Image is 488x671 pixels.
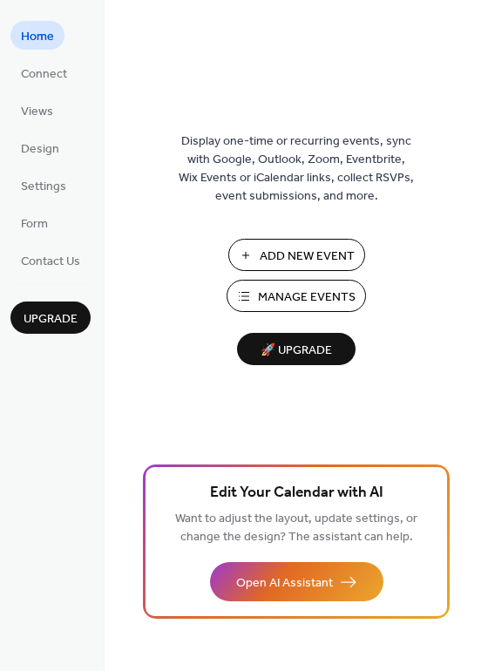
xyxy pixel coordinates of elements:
[21,28,54,46] span: Home
[10,302,91,334] button: Upgrade
[21,103,53,121] span: Views
[10,246,91,274] a: Contact Us
[21,253,80,271] span: Contact Us
[210,481,383,505] span: Edit Your Calendar with AI
[258,288,356,307] span: Manage Events
[10,171,77,200] a: Settings
[10,208,58,237] a: Form
[21,178,66,196] span: Settings
[10,21,64,50] a: Home
[237,333,356,365] button: 🚀 Upgrade
[260,247,355,266] span: Add New Event
[228,239,365,271] button: Add New Event
[10,96,64,125] a: Views
[10,133,70,162] a: Design
[227,280,366,312] button: Manage Events
[10,58,78,87] a: Connect
[21,140,59,159] span: Design
[175,507,417,549] span: Want to adjust the layout, update settings, or change the design? The assistant can help.
[179,132,414,206] span: Display one-time or recurring events, sync with Google, Outlook, Zoom, Eventbrite, Wix Events or ...
[24,310,78,329] span: Upgrade
[247,339,345,363] span: 🚀 Upgrade
[236,574,333,593] span: Open AI Assistant
[21,65,67,84] span: Connect
[21,215,48,234] span: Form
[210,562,383,601] button: Open AI Assistant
